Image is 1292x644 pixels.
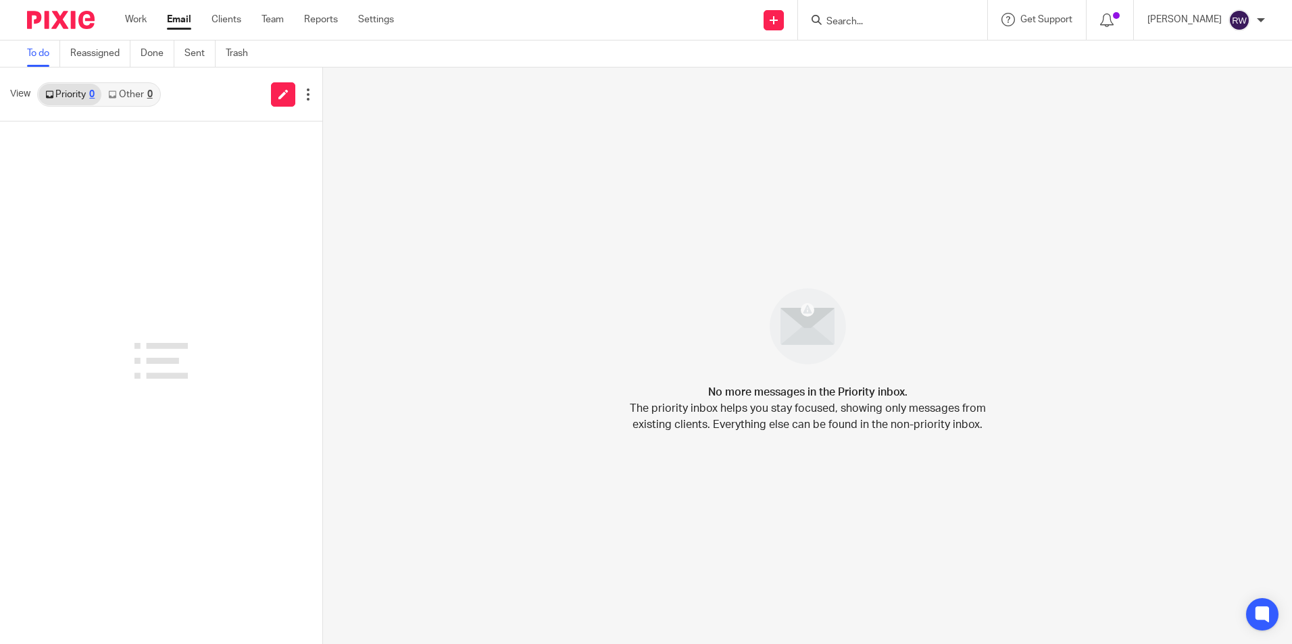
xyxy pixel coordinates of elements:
[628,400,987,433] p: The priority inbox helps you stay focused, showing only messages from existing clients. Everythin...
[27,41,60,67] a: To do
[167,13,191,26] a: Email
[10,87,30,101] span: View
[304,13,338,26] a: Reports
[358,13,394,26] a: Settings
[1020,15,1072,24] span: Get Support
[212,13,241,26] a: Clients
[1228,9,1250,31] img: svg%3E
[27,11,95,29] img: Pixie
[708,384,908,400] h4: No more messages in the Priority inbox.
[825,16,947,28] input: Search
[262,13,284,26] a: Team
[226,41,258,67] a: Trash
[89,90,95,99] div: 0
[761,279,855,373] img: image
[184,41,216,67] a: Sent
[101,84,159,105] a: Other0
[70,41,130,67] a: Reassigned
[39,84,101,105] a: Priority0
[1147,13,1222,26] p: [PERSON_NAME]
[125,13,147,26] a: Work
[147,90,153,99] div: 0
[141,41,174,67] a: Done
